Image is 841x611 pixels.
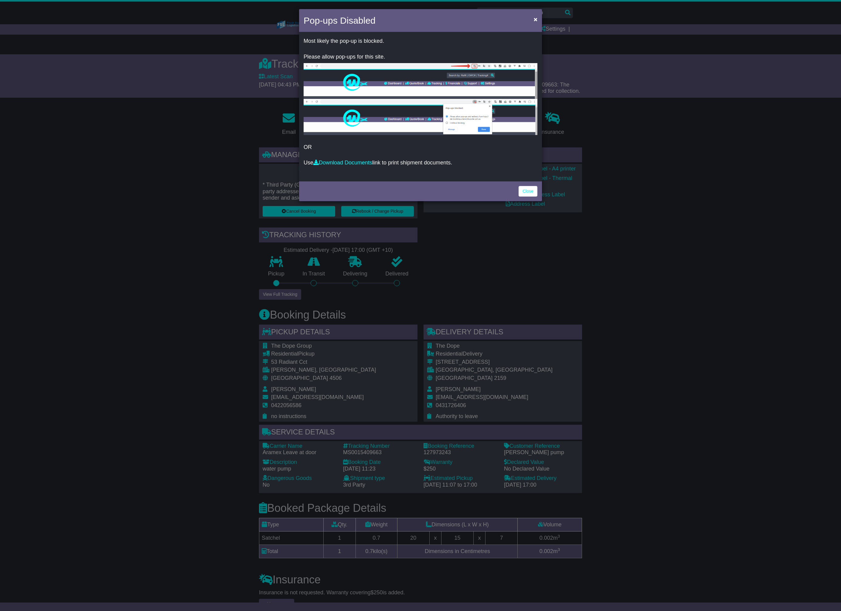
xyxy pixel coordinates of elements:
[304,54,537,60] p: Please allow pop-ups for this site.
[304,38,537,45] p: Most likely the pop-up is blocked.
[313,160,372,166] a: Download Documents
[534,16,537,23] span: ×
[519,186,537,197] a: Close
[304,14,376,27] h4: Pop-ups Disabled
[304,63,537,99] img: allow-popup-1.png
[531,13,540,25] button: Close
[304,160,537,166] p: Use link to print shipment documents.
[299,33,542,180] div: OR
[304,99,537,135] img: allow-popup-2.png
